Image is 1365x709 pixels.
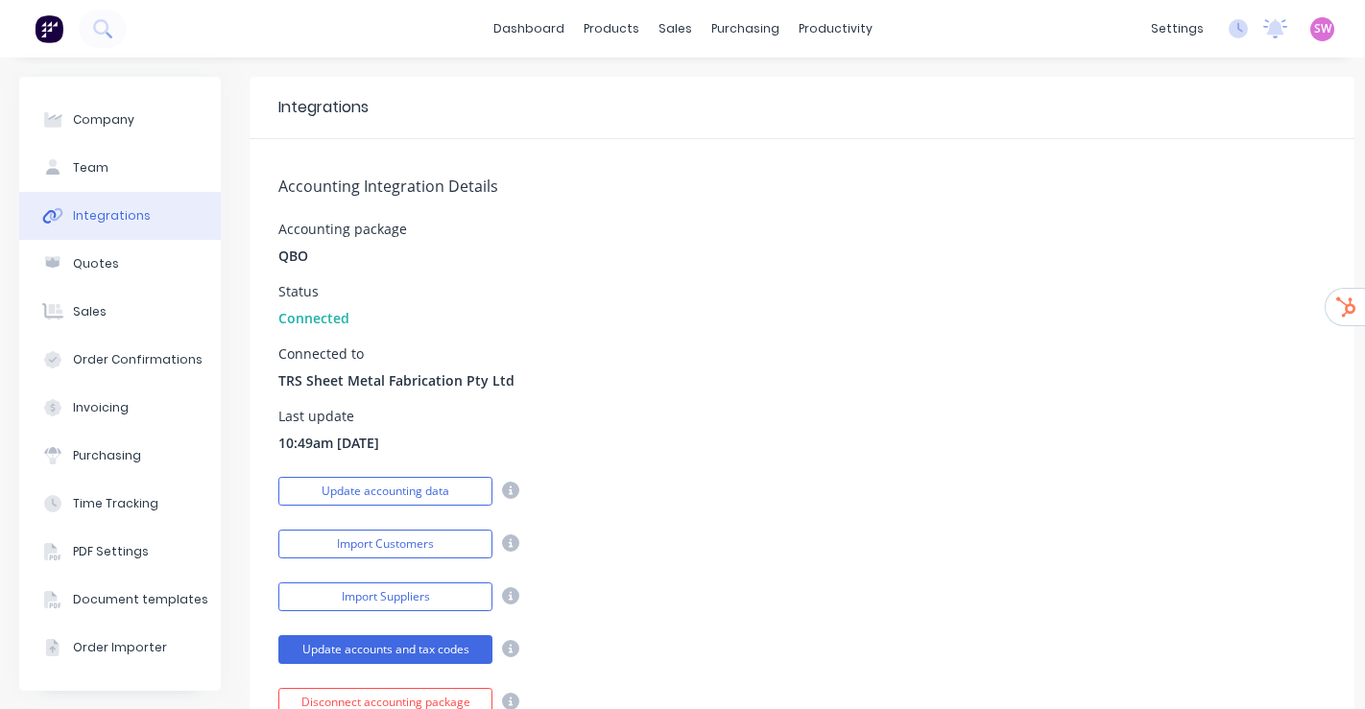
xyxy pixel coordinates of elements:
button: Company [19,96,221,144]
button: Team [19,144,221,192]
span: QBO [278,246,308,266]
div: Purchasing [73,447,141,464]
button: Invoicing [19,384,221,432]
div: products [574,14,649,43]
div: purchasing [702,14,789,43]
span: Connected [278,308,349,328]
div: Sales [73,303,107,320]
div: Integrations [73,207,151,225]
button: Document templates [19,576,221,624]
span: TRS Sheet Metal Fabrication Pty Ltd [278,370,515,390]
div: Integrations [278,96,369,119]
button: Order Confirmations [19,336,221,384]
div: Company [73,111,134,129]
button: Integrations [19,192,221,240]
button: Purchasing [19,432,221,480]
button: Import Customers [278,530,492,558]
div: Invoicing [73,399,129,416]
div: Team [73,159,108,177]
div: Document templates [73,591,208,608]
button: Quotes [19,240,221,288]
div: Quotes [73,255,119,272]
div: Accounting package [278,223,407,236]
div: sales [649,14,702,43]
div: Order Importer [73,639,167,656]
div: PDF Settings [73,543,149,560]
button: Sales [19,288,221,336]
img: Factory [35,14,63,43]
div: settings [1141,14,1213,43]
span: 10:49am [DATE] [278,433,379,453]
button: PDF Settings [19,528,221,576]
div: Status [278,285,349,298]
h5: Accounting Integration Details [278,177,1326,196]
button: Order Importer [19,624,221,672]
a: dashboard [484,14,574,43]
div: Order Confirmations [73,351,203,368]
span: SW [1314,20,1331,37]
div: Time Tracking [73,495,158,512]
div: productivity [789,14,882,43]
button: Import Suppliers [278,582,492,611]
div: Connected to [278,347,515,361]
div: Last update [278,410,379,423]
button: Update accounts and tax codes [278,635,492,664]
button: Update accounting data [278,477,492,506]
button: Time Tracking [19,480,221,528]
